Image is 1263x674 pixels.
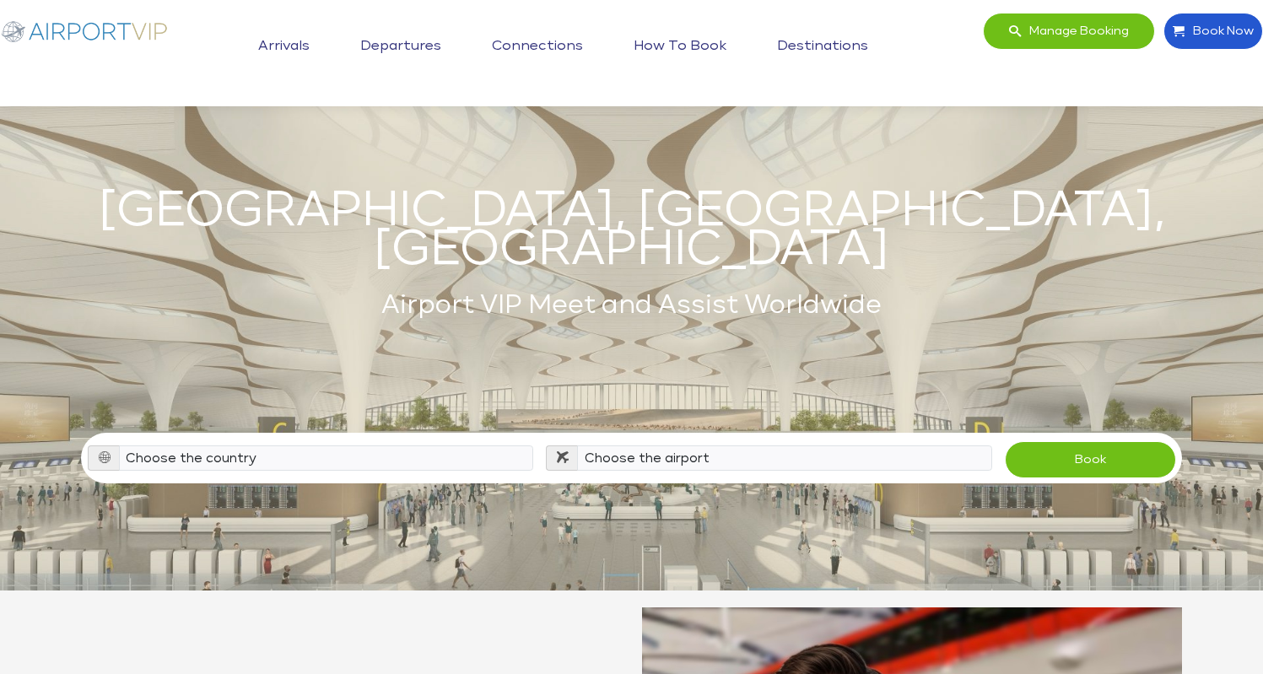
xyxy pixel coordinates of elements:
span: Book Now [1185,13,1254,49]
a: How to book [629,25,731,67]
span: Manage booking [1021,13,1129,49]
a: Book Now [1163,13,1263,50]
button: Book [1005,441,1176,478]
h2: Airport VIP Meet and Assist Worldwide [81,287,1182,325]
a: Departures [356,25,445,67]
a: Manage booking [983,13,1155,50]
a: Arrivals [254,25,314,67]
a: Connections [488,25,587,67]
h1: [GEOGRAPHIC_DATA], [GEOGRAPHIC_DATA], [GEOGRAPHIC_DATA] [81,192,1182,270]
a: Destinations [773,25,872,67]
